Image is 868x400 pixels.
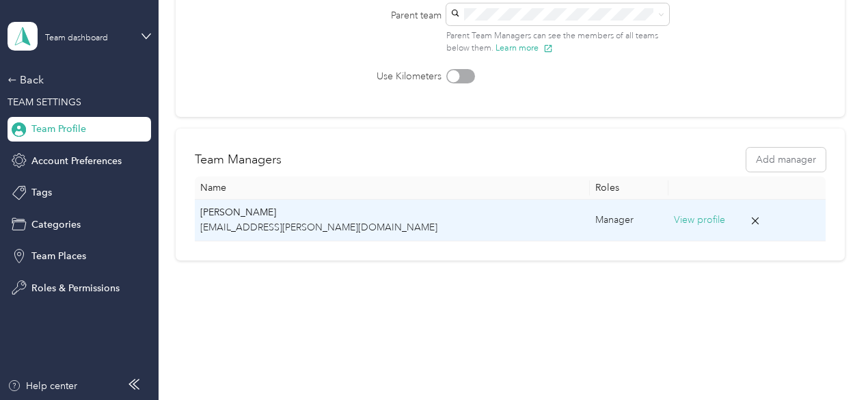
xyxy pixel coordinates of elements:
[31,249,86,263] span: Team Places
[31,185,52,200] span: Tags
[318,69,442,83] label: Use Kilometers
[195,176,591,200] th: Name
[31,122,86,136] span: Team Profile
[590,176,668,200] th: Roles
[200,220,585,235] p: [EMAIL_ADDRESS][PERSON_NAME][DOMAIN_NAME]
[31,217,81,232] span: Categories
[200,205,585,220] p: [PERSON_NAME]
[318,8,442,23] label: Parent team
[446,31,658,54] span: Parent Team Managers can see the members of all teams below them.
[496,42,553,54] button: Learn more
[195,150,282,169] h2: Team Managers
[674,213,725,228] button: View profile
[45,34,108,42] div: Team dashboard
[8,379,77,393] button: Help center
[8,96,81,108] span: TEAM SETTINGS
[8,72,144,88] div: Back
[746,148,826,172] button: Add manager
[31,281,120,295] span: Roles & Permissions
[595,213,663,228] div: Manager
[791,323,868,400] iframe: Everlance-gr Chat Button Frame
[31,154,122,168] span: Account Preferences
